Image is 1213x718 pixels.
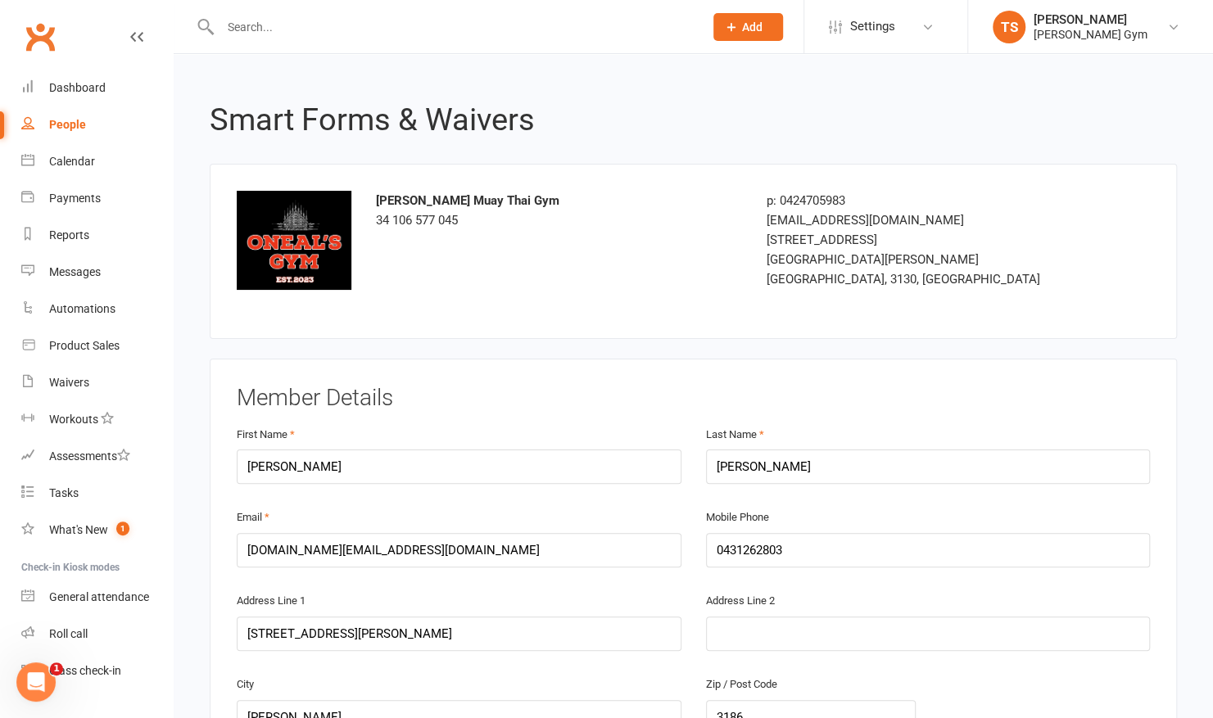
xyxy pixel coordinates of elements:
div: Dashboard [49,81,106,94]
button: Add [713,13,783,41]
div: Assessments [49,449,130,463]
span: 1 [50,662,63,675]
div: Calendar [49,155,95,168]
a: Roll call [21,616,173,653]
label: Address Line 1 [237,593,306,610]
div: TS [993,11,1025,43]
label: First Name [237,427,295,444]
iframe: Intercom live chat [16,662,56,702]
a: Calendar [21,143,173,180]
div: Tasks [49,486,79,499]
a: Waivers [21,364,173,401]
span: Settings [850,8,895,45]
div: Class check-in [49,664,121,677]
div: Reports [49,228,89,242]
div: Waivers [49,376,89,389]
a: What's New1 [21,512,173,549]
div: [GEOGRAPHIC_DATA][PERSON_NAME][GEOGRAPHIC_DATA], 3130, [GEOGRAPHIC_DATA] [767,250,1055,289]
h3: Member Details [237,386,1150,411]
a: Payments [21,180,173,217]
div: p: 0424705983 [767,191,1055,210]
a: Messages [21,254,173,291]
label: Email [237,509,269,526]
div: [PERSON_NAME] [1034,12,1147,27]
label: Mobile Phone [706,509,769,526]
span: Add [742,20,763,34]
div: People [49,118,86,131]
label: City [237,676,254,693]
a: People [21,106,173,143]
a: Assessments [21,438,173,475]
div: Messages [49,265,101,278]
div: [STREET_ADDRESS] [767,230,1055,250]
input: Search... [215,16,692,38]
div: Roll call [49,627,88,640]
h2: Smart Forms & Waivers [210,103,1177,138]
img: a2140a66-d3c1-4aa6-aff9-4889bb91faa6.png [237,191,351,290]
div: Payments [49,192,101,205]
div: 34 106 577 045 [376,191,742,230]
a: Tasks [21,475,173,512]
strong: [PERSON_NAME] Muay Thai Gym [376,193,559,208]
div: Workouts [49,413,98,426]
div: [PERSON_NAME] Gym [1034,27,1147,42]
a: Product Sales [21,327,173,364]
span: 1 [116,522,129,535]
label: Address Line 2 [706,593,775,610]
div: Automations [49,302,115,315]
label: Zip / Post Code [706,676,777,693]
div: What's New [49,523,108,536]
a: Automations [21,291,173,327]
a: Workouts [21,401,173,438]
a: Reports [21,217,173,254]
div: Product Sales [49,339,120,352]
a: Dashboard [21,70,173,106]
a: General attendance kiosk mode [21,579,173,616]
div: [EMAIL_ADDRESS][DOMAIN_NAME] [767,210,1055,230]
div: General attendance [49,590,149,603]
a: Class kiosk mode [21,653,173,689]
a: Clubworx [20,16,61,57]
label: Last Name [706,427,764,444]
